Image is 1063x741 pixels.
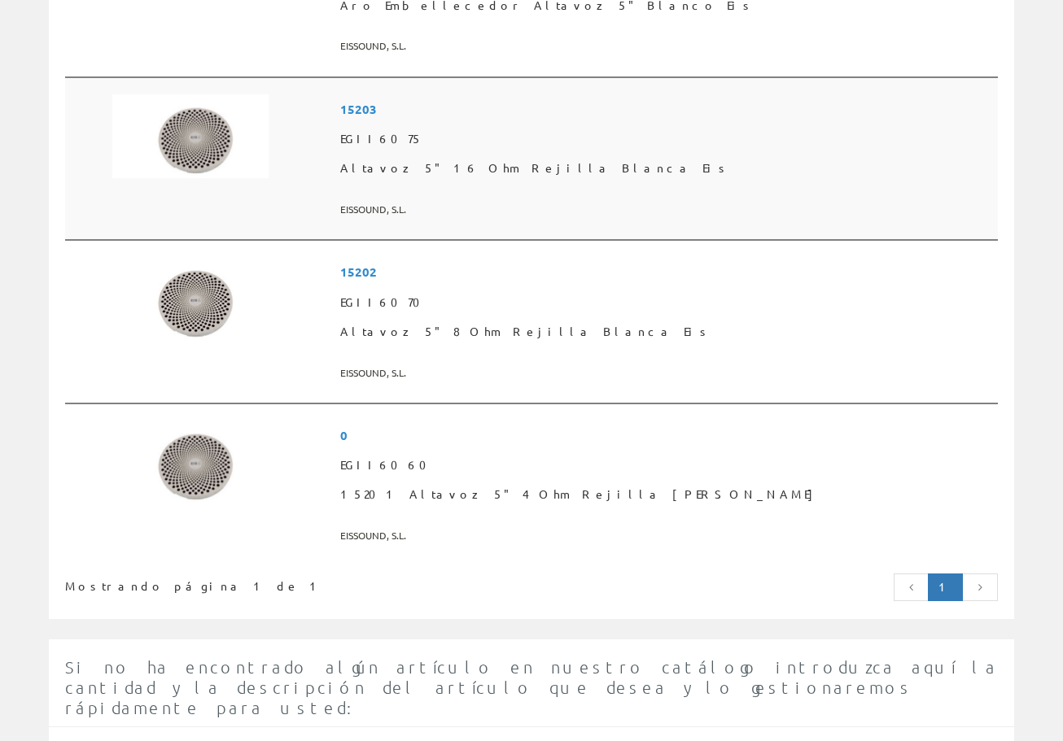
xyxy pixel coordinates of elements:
[340,522,991,549] span: EISSOUND, S.L.
[340,288,991,317] span: EGII6070
[340,154,991,183] span: Altavoz 5" 16 Ohm Rejilla Blanca Eis
[112,94,269,179] img: Foto artículo Altavoz 5
[340,421,991,451] span: 0
[340,317,991,347] span: Altavoz 5" 8 Ohm Rejilla Blanca Eis
[340,33,991,59] span: EISSOUND, S.L.
[928,573,963,601] a: Página actual
[340,124,991,154] span: EGII6075
[65,572,440,595] div: Mostrando página 1 de 1
[340,451,991,480] span: EGII6060
[340,257,991,287] span: 15202
[894,573,930,601] a: Página anterior
[112,257,269,342] img: Foto artículo Altavoz 5
[340,360,991,386] span: EISSOUND, S.L.
[65,657,998,717] span: Si no ha encontrado algún artículo en nuestro catálogo introduzca aquí la cantidad y la descripci...
[962,573,998,601] a: Página siguiente
[340,196,991,223] span: EISSOUND, S.L.
[340,480,991,509] span: 15201 Altavoz 5" 4 Ohm Rejilla [PERSON_NAME]
[112,421,269,505] img: Foto artículo 15201 Altavoz 5
[340,94,991,124] span: 15203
